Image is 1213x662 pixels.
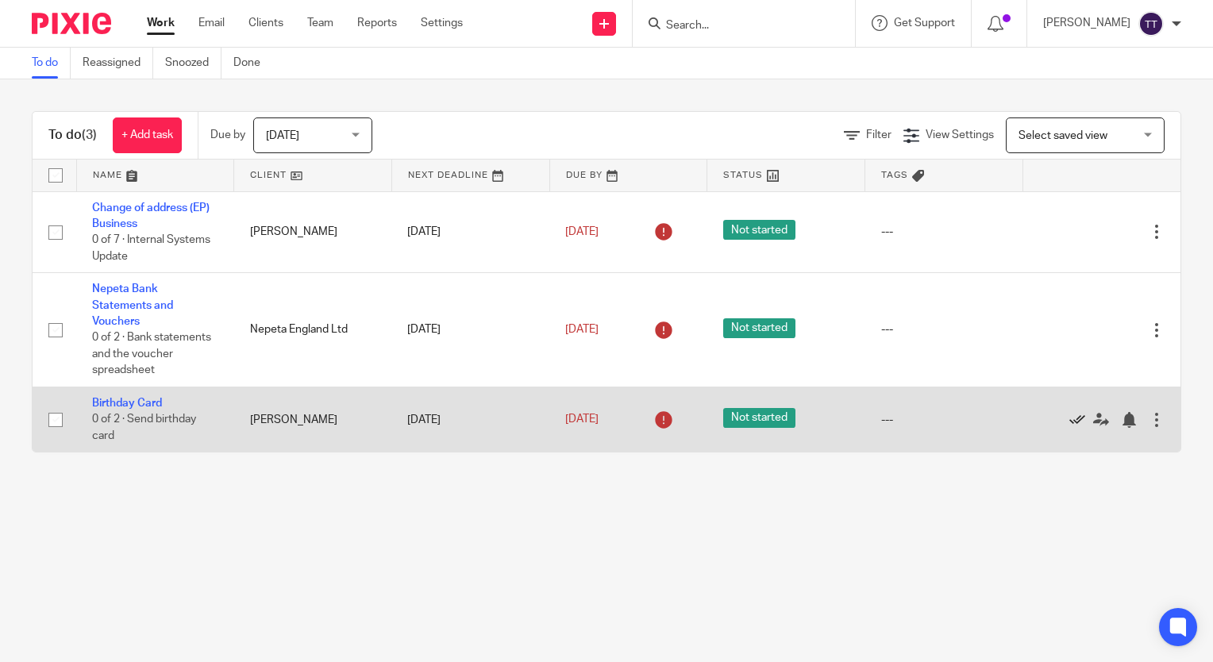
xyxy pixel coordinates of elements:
span: Tags [881,171,908,179]
span: 0 of 7 · Internal Systems Update [92,234,210,262]
a: Birthday Card [92,398,162,409]
a: Reassigned [83,48,153,79]
span: Not started [723,220,795,240]
a: Team [307,15,333,31]
td: Nepeta England Ltd [234,273,392,387]
div: --- [881,321,1007,337]
span: Select saved view [1019,130,1107,141]
h1: To do [48,127,97,144]
span: [DATE] [266,130,299,141]
a: Nepeta Bank Statements and Vouchers [92,283,173,327]
input: Search [664,19,807,33]
span: Filter [866,129,891,140]
div: --- [881,224,1007,240]
span: [DATE] [565,324,599,335]
a: Settings [421,15,463,31]
td: [PERSON_NAME] [234,191,392,273]
p: [PERSON_NAME] [1043,15,1130,31]
a: Snoozed [165,48,221,79]
span: Get Support [894,17,955,29]
span: 0 of 2 · Send birthday card [92,414,196,442]
a: Email [198,15,225,31]
span: [DATE] [565,226,599,237]
span: [DATE] [565,414,599,425]
a: To do [32,48,71,79]
img: Pixie [32,13,111,34]
img: svg%3E [1138,11,1164,37]
a: Done [233,48,272,79]
td: [DATE] [391,191,549,273]
a: Work [147,15,175,31]
div: --- [881,412,1007,428]
p: Due by [210,127,245,143]
a: Clients [248,15,283,31]
span: Not started [723,408,795,428]
td: [DATE] [391,273,549,387]
span: View Settings [926,129,994,140]
td: [DATE] [391,387,549,452]
span: (3) [82,129,97,141]
a: Mark as done [1069,411,1093,427]
a: + Add task [113,117,182,153]
span: Not started [723,318,795,338]
a: Reports [357,15,397,31]
a: Change of address (EP) Business [92,202,210,229]
span: 0 of 2 · Bank statements and the voucher spreadsheet [92,332,211,375]
td: [PERSON_NAME] [234,387,392,452]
